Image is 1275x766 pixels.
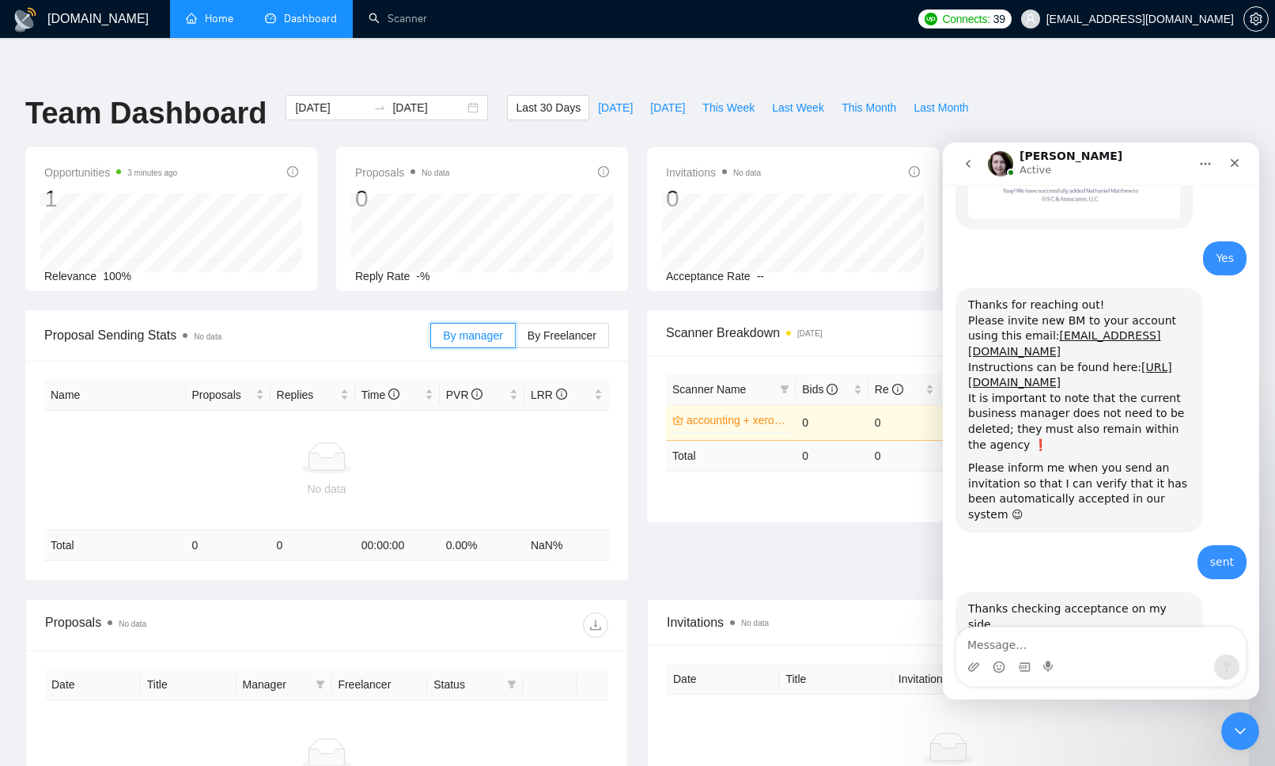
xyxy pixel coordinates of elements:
span: filter [507,680,516,689]
span: filter [504,673,520,696]
th: Name [44,380,186,411]
button: [DATE] [589,95,641,120]
div: Thanks checking acceptance on my side [25,459,247,490]
span: 39 [993,10,1005,28]
div: Thanks checking acceptance on my sideAdd reaction [13,449,259,499]
span: -- [757,270,764,283]
textarea: Message… [13,485,303,512]
span: Last 30 Days [516,99,581,116]
span: crown [672,415,683,426]
span: filter [312,673,328,696]
button: Upload attachment [25,518,37,531]
span: Scanner Breakdown [666,323,1231,343]
button: [DATE] [641,95,694,120]
a: searchScanner [369,12,427,25]
span: dashboard [265,13,276,24]
td: Total [666,440,796,471]
span: Bids [802,383,838,396]
div: No data [51,480,603,498]
span: filter [780,385,789,394]
span: Time [361,389,399,401]
span: 100% [103,270,131,283]
div: Yes [273,108,291,124]
span: filter [316,680,325,689]
div: 1 [44,184,177,214]
th: Invitation Letter [892,664,1004,695]
span: [DATE] [598,99,633,116]
td: 0 [796,440,868,471]
span: By manager [443,329,502,342]
a: accounting + xero long term [687,411,786,429]
span: This Month [842,99,896,116]
button: setting [1243,6,1269,32]
span: [DATE] [650,99,685,116]
time: [DATE] [797,329,822,338]
span: to [373,101,386,114]
button: Last Week [763,95,833,120]
span: Invitations [667,612,1230,632]
span: download [584,619,607,631]
span: info-circle [892,384,903,395]
td: 0 [271,530,355,561]
div: It is important to note that the current business manager does not need to be deleted; they must ... [25,248,247,310]
div: 0 [355,184,449,214]
iframe: To enrich screen reader interactions, please activate Accessibility in Grammarly extension settings [943,142,1259,700]
span: Last Week [772,99,824,116]
span: LRR [531,389,567,401]
span: setting [1244,13,1268,25]
div: Thanks for reaching out!Please invite new BM to your account using this email:[EMAIL_ADDRESS][DOM... [13,146,259,389]
a: homeHome [186,12,233,25]
img: logo [13,7,38,32]
div: sent [255,403,304,438]
th: Proposals [186,380,271,411]
button: Send a message… [271,512,297,537]
iframe: Intercom live chat [1221,712,1259,750]
div: sent [267,412,291,428]
span: No data [733,169,761,177]
input: End date [392,99,464,116]
button: Gif picker [75,518,88,531]
span: Relevance [44,270,96,283]
button: This Week [694,95,763,120]
div: Iryna says… [13,449,304,534]
span: PVR [446,389,483,401]
span: No data [194,332,221,341]
button: download [583,612,608,638]
span: No data [741,619,769,628]
div: gautam@gscoutsourcing.com says… [13,99,304,146]
th: Date [45,669,141,700]
span: swap-right [373,101,386,114]
td: 0 [796,404,868,440]
input: Start date [295,99,367,116]
span: info-circle [388,389,399,400]
td: Total [44,530,186,561]
span: Last Month [914,99,968,116]
span: info-circle [909,166,920,177]
div: gautam@gscoutsourcing.com says… [13,403,304,450]
td: 0 [186,530,271,561]
button: Last 30 Days [507,95,589,120]
td: 0.00% [940,404,1013,440]
th: Title [141,669,236,700]
td: 00:00:00 [355,530,440,561]
span: No data [422,169,449,177]
span: Opportunities [44,163,177,182]
span: By Freelancer [528,329,596,342]
td: 0.00 % [940,440,1013,471]
div: Yes [260,99,304,134]
th: Replies [271,380,355,411]
th: Date [667,664,779,695]
td: 0 [868,440,941,471]
button: Start recording [100,518,113,531]
td: 0.00 % [440,530,524,561]
div: Please inform me when you send an invitation so that I can verify that it has been automatically ... [25,318,247,380]
span: info-circle [287,166,298,177]
span: Connects: [942,10,989,28]
h1: Team Dashboard [25,95,267,132]
button: Last Month [905,95,977,120]
a: [URL][DOMAIN_NAME] [25,218,229,247]
td: 0 [868,404,941,440]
